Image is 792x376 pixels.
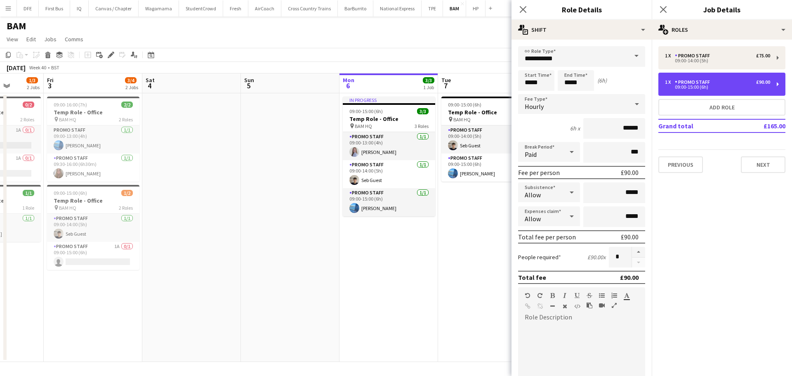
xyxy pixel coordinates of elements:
[525,191,541,199] span: Allow
[23,190,34,196] span: 1/1
[741,156,785,173] button: Next
[47,76,54,84] span: Fri
[632,247,645,258] button: Increase
[248,0,281,17] button: AirCoach
[525,215,541,223] span: Allow
[453,116,471,123] span: BAM HQ
[41,34,60,45] a: Jobs
[440,81,451,90] span: 7
[624,292,629,299] button: Text Color
[611,302,617,309] button: Fullscreen
[121,190,133,196] span: 1/2
[70,0,89,17] button: IQ
[47,154,139,182] app-card-role: Promo Staff1/109:30-16:00 (6h30m)[PERSON_NAME]
[3,34,21,45] a: View
[26,77,38,83] span: 1/3
[23,102,34,108] span: 0/2
[441,76,451,84] span: Tue
[518,273,546,281] div: Total fee
[121,102,133,108] span: 2/2
[281,0,338,17] button: Cross Country Trains
[59,116,76,123] span: BAM HQ
[511,4,652,15] h3: Role Details
[756,53,770,59] div: £75.00
[620,273,639,281] div: £90.00
[27,84,40,90] div: 2 Jobs
[665,79,675,85] div: 1 x
[46,81,54,90] span: 3
[47,109,139,116] h3: Temp Role - Office
[7,20,26,32] h1: BAM
[59,205,76,211] span: BAM HQ
[562,292,568,299] button: Italic
[26,35,36,43] span: Edit
[417,108,429,114] span: 3/3
[342,81,354,90] span: 6
[599,292,605,299] button: Unordered List
[343,97,435,103] div: In progress
[736,119,785,132] td: £165.00
[658,99,785,116] button: Add role
[61,34,87,45] a: Comms
[441,125,534,154] app-card-role: Promo Staff1/109:00-14:00 (5h)Seb Guest
[47,242,139,270] app-card-role: Promo Staff1A0/109:00-15:00 (6h)
[549,292,555,299] button: Bold
[611,292,617,299] button: Ordered List
[621,168,639,177] div: £90.00
[338,0,373,17] button: BarBurrito
[652,4,792,15] h3: Job Details
[22,205,34,211] span: 1 Role
[146,76,155,84] span: Sat
[20,116,34,123] span: 2 Roles
[675,53,713,59] div: Promo Staff
[47,214,139,242] app-card-role: Promo Staff1/109:00-14:00 (5h)Seb Guest
[343,188,435,216] app-card-role: Promo Staff1/109:00-15:00 (6h)[PERSON_NAME]
[125,77,137,83] span: 3/4
[587,253,606,261] div: £90.00 x
[51,64,59,71] div: BST
[518,168,560,177] div: Fee per person
[423,84,434,90] div: 1 Job
[23,34,39,45] a: Edit
[54,190,87,196] span: 09:00-15:00 (6h)
[119,116,133,123] span: 2 Roles
[441,109,534,116] h3: Temp Role - Office
[27,64,48,71] span: Week 40
[343,76,354,84] span: Mon
[125,84,138,90] div: 2 Jobs
[658,119,736,132] td: Grand total
[665,85,770,89] div: 09:00-15:00 (6h)
[65,35,83,43] span: Comms
[756,79,770,85] div: £90.00
[373,0,422,17] button: National Express
[343,132,435,160] app-card-role: Promo Staff1/109:00-13:00 (4h)[PERSON_NAME]
[44,35,57,43] span: Jobs
[597,77,607,84] div: (6h)
[415,123,429,129] span: 3 Roles
[17,0,39,17] button: DFE
[343,97,435,216] div: In progress09:00-15:00 (6h)3/3Temp Role - Office BAM HQ3 RolesPromo Staff1/109:00-13:00 (4h)[PERS...
[441,97,534,182] app-job-card: 09:00-15:00 (6h)2/2Temp Role - Office BAM HQ2 RolesPromo Staff1/109:00-14:00 (5h)Seb GuestPromo S...
[343,160,435,188] app-card-role: Promo Staff1/109:00-14:00 (5h)Seb Guest
[223,0,248,17] button: Fresh
[423,77,434,83] span: 3/3
[562,303,568,310] button: Clear Formatting
[525,292,530,299] button: Undo
[441,154,534,182] app-card-role: Promo Staff1/109:00-15:00 (6h)[PERSON_NAME]
[39,0,70,17] button: First Bus
[47,97,139,182] app-job-card: 09:00-16:00 (7h)2/2Temp Role - Office BAM HQ2 RolesPromo Staff1/109:00-13:00 (4h)[PERSON_NAME]Pro...
[179,0,223,17] button: StudentCrowd
[89,0,139,17] button: Canvas / Chapter
[119,205,133,211] span: 2 Roles
[599,302,605,309] button: Insert video
[7,64,26,72] div: [DATE]
[511,20,652,40] div: Shift
[574,292,580,299] button: Underline
[665,53,675,59] div: 1 x
[422,0,443,17] button: TPE
[47,185,139,270] div: 09:00-15:00 (6h)1/2Temp Role - Office BAM HQ2 RolesPromo Staff1/109:00-14:00 (5h)Seb GuestPromo S...
[144,81,155,90] span: 4
[355,123,372,129] span: BAM HQ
